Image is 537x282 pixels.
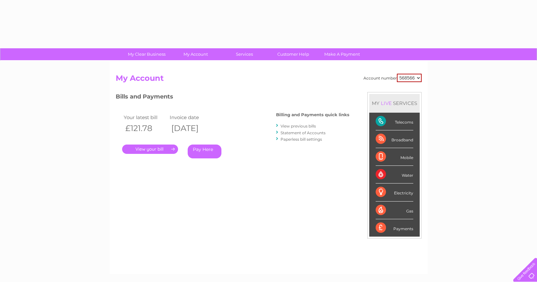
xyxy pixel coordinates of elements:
[218,48,271,60] a: Services
[316,48,369,60] a: Make A Payment
[369,94,420,112] div: MY SERVICES
[116,92,349,103] h3: Bills and Payments
[380,100,393,106] div: LIVE
[168,122,214,135] th: [DATE]
[281,130,326,135] a: Statement of Accounts
[188,145,221,158] a: Pay Here
[376,148,413,166] div: Mobile
[363,74,422,82] div: Account number
[281,124,316,128] a: View previous bills
[281,137,322,142] a: Paperless bill settings
[376,113,413,130] div: Telecoms
[122,122,168,135] th: £121.78
[120,48,173,60] a: My Clear Business
[116,74,422,86] h2: My Account
[122,113,168,122] td: Your latest bill
[169,48,222,60] a: My Account
[376,219,413,237] div: Payments
[267,48,320,60] a: Customer Help
[276,112,349,117] h4: Billing and Payments quick links
[376,183,413,201] div: Electricity
[122,145,178,154] a: .
[376,166,413,183] div: Water
[376,130,413,148] div: Broadband
[376,202,413,219] div: Gas
[168,113,214,122] td: Invoice date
